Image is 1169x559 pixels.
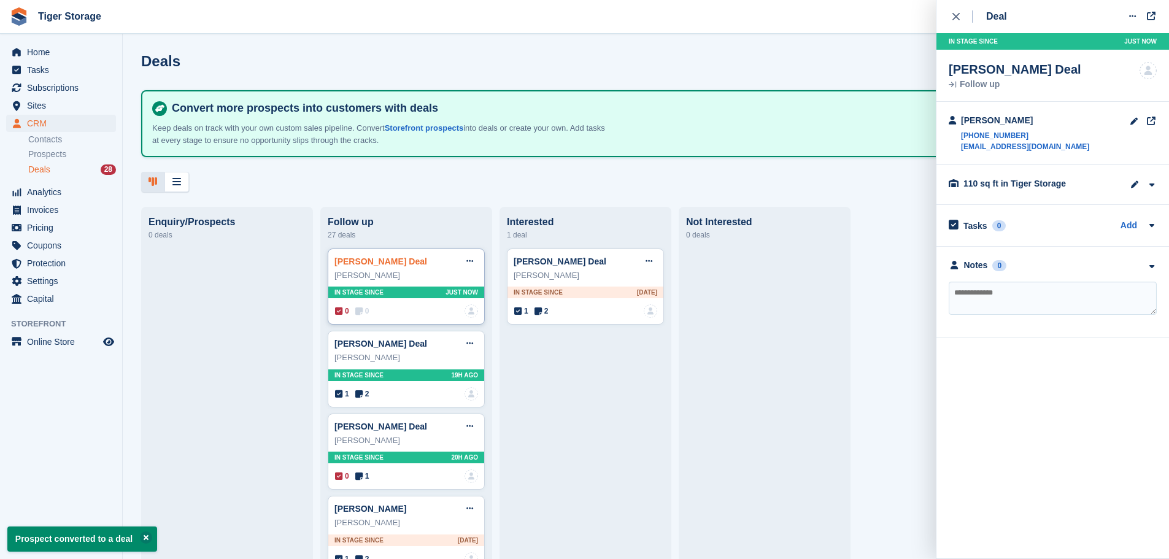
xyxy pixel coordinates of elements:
[451,371,478,380] span: 19H AGO
[149,228,306,242] div: 0 deals
[334,536,384,545] span: In stage since
[27,44,101,61] span: Home
[27,201,101,218] span: Invoices
[6,333,116,350] a: menu
[334,422,427,431] a: [PERSON_NAME] Deal
[28,148,66,160] span: Prospects
[963,177,1086,190] div: 110 sq ft in Tiger Storage
[28,148,116,161] a: Prospects
[961,130,1089,141] a: [PHONE_NUMBER]
[28,134,116,145] a: Contacts
[10,7,28,26] img: stora-icon-8386f47178a22dfd0bd8f6a31ec36ba5ce8667c1dd55bd0f319d3a0aa187defe.svg
[7,526,157,552] p: Prospect converted to a deal
[949,62,1081,77] div: [PERSON_NAME] Deal
[152,122,612,146] p: Keep deals on track with your own custom sales pipeline. Convert into deals or create your own. A...
[141,53,180,69] h1: Deals
[101,164,116,175] div: 28
[11,318,122,330] span: Storefront
[334,256,427,266] a: [PERSON_NAME] Deal
[27,237,101,254] span: Coupons
[27,183,101,201] span: Analytics
[686,217,843,228] div: Not Interested
[458,536,478,545] span: [DATE]
[334,288,384,297] span: In stage since
[334,371,384,380] span: In stage since
[514,256,606,266] a: [PERSON_NAME] Deal
[27,255,101,272] span: Protection
[27,61,101,79] span: Tasks
[6,272,116,290] a: menu
[33,6,106,26] a: Tiger Storage
[27,333,101,350] span: Online Store
[986,9,1007,24] div: Deal
[335,471,349,482] span: 0
[6,183,116,201] a: menu
[355,471,369,482] span: 1
[637,288,657,297] span: [DATE]
[534,306,549,317] span: 2
[6,97,116,114] a: menu
[27,115,101,132] span: CRM
[355,306,369,317] span: 0
[6,255,116,272] a: menu
[334,453,384,462] span: In stage since
[101,334,116,349] a: Preview store
[334,504,406,514] a: [PERSON_NAME]
[334,269,478,282] div: [PERSON_NAME]
[27,79,101,96] span: Subscriptions
[149,217,306,228] div: Enquiry/Prospects
[6,290,116,307] a: menu
[167,101,1140,115] h4: Convert more prospects into customers with deals
[686,228,843,242] div: 0 deals
[961,114,1089,127] div: [PERSON_NAME]
[28,164,50,175] span: Deals
[644,304,657,318] img: deal-assignee-blank
[334,352,478,364] div: [PERSON_NAME]
[6,44,116,61] a: menu
[1121,219,1137,233] a: Add
[465,387,478,401] img: deal-assignee-blank
[6,61,116,79] a: menu
[27,272,101,290] span: Settings
[328,217,485,228] div: Follow up
[6,201,116,218] a: menu
[6,115,116,132] a: menu
[355,388,369,399] span: 2
[328,228,485,242] div: 27 deals
[992,260,1006,271] div: 0
[507,217,664,228] div: Interested
[385,123,464,133] a: Storefront prospects
[1124,37,1157,46] span: Just now
[334,517,478,529] div: [PERSON_NAME]
[465,304,478,318] a: deal-assignee-blank
[6,219,116,236] a: menu
[27,97,101,114] span: Sites
[27,219,101,236] span: Pricing
[446,288,478,297] span: Just now
[949,37,998,46] span: In stage since
[514,288,563,297] span: In stage since
[27,290,101,307] span: Capital
[507,228,664,242] div: 1 deal
[963,220,987,231] h2: Tasks
[6,79,116,96] a: menu
[992,220,1006,231] div: 0
[514,306,528,317] span: 1
[451,453,478,462] span: 20H AGO
[335,306,349,317] span: 0
[28,163,116,176] a: Deals 28
[964,259,988,272] div: Notes
[514,269,657,282] div: [PERSON_NAME]
[335,388,349,399] span: 1
[1140,62,1157,79] img: deal-assignee-blank
[961,141,1089,152] a: [EMAIL_ADDRESS][DOMAIN_NAME]
[465,469,478,483] img: deal-assignee-blank
[334,434,478,447] div: [PERSON_NAME]
[949,80,1081,89] div: Follow up
[334,339,427,349] a: [PERSON_NAME] Deal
